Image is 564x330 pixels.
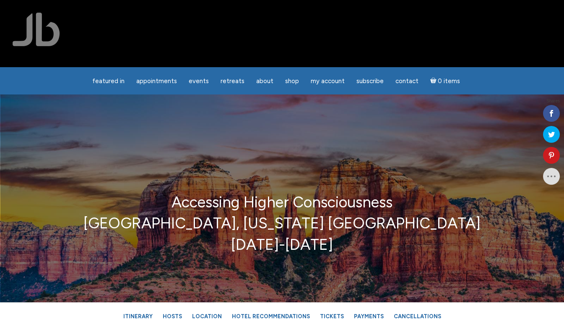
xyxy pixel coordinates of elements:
span: Shop [285,77,299,85]
a: Cart0 items [425,72,465,89]
span: Appointments [136,77,177,85]
a: Shop [280,73,304,89]
span: 0 items [438,78,460,84]
span: Events [189,77,209,85]
a: My Account [306,73,350,89]
a: Hosts [159,309,186,324]
img: Jamie Butler. The Everyday Medium [13,13,60,46]
span: Subscribe [356,77,384,85]
a: Retreats [216,73,250,89]
a: featured in [87,73,130,89]
a: Itinerary [119,309,157,324]
i: Cart [430,77,438,85]
a: Tickets [316,309,348,324]
a: Appointments [131,73,182,89]
a: Cancellations [390,309,445,324]
a: Subscribe [351,73,389,89]
a: Location [188,309,226,324]
a: Events [184,73,214,89]
a: About [251,73,278,89]
span: Retreats [221,77,244,85]
span: About [256,77,273,85]
a: Payments [350,309,388,324]
span: Shares [546,99,560,103]
span: featured in [92,77,125,85]
span: Contact [395,77,418,85]
p: Accessing Higher Consciousness [GEOGRAPHIC_DATA], [US_STATE] [GEOGRAPHIC_DATA] [DATE]-[DATE] [28,192,536,255]
span: My Account [311,77,345,85]
a: Hotel Recommendations [228,309,314,324]
a: Contact [390,73,424,89]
